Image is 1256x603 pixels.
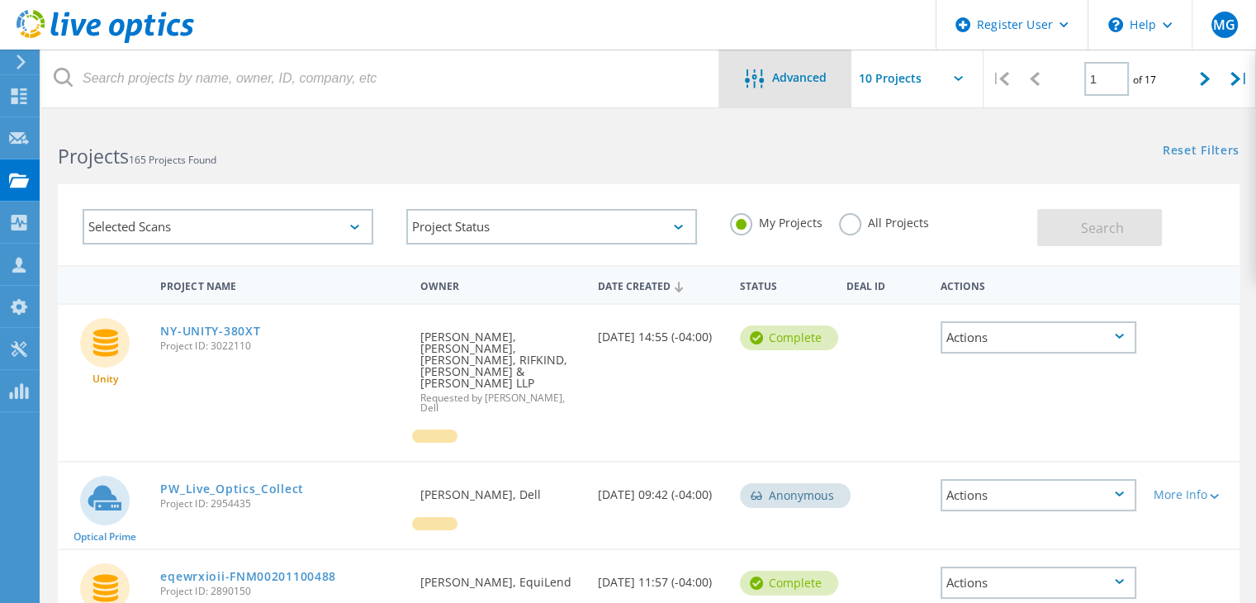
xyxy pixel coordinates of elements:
[1081,219,1124,237] span: Search
[160,483,303,495] a: PW_Live_Optics_Collect
[152,269,412,300] div: Project Name
[420,393,581,413] span: Requested by [PERSON_NAME], Dell
[740,483,851,508] div: Anonymous
[58,143,129,169] b: Projects
[160,571,336,582] a: eqewrxioii-FNM00201100488
[837,269,931,300] div: Deal Id
[412,463,590,517] div: [PERSON_NAME], Dell
[1153,489,1230,501] div: More Info
[92,374,118,384] span: Unity
[932,269,1145,300] div: Actions
[73,532,136,542] span: Optical Prime
[590,269,732,301] div: Date Created
[41,50,720,107] input: Search projects by name, owner, ID, company, etc
[1108,17,1123,32] svg: \n
[740,325,838,350] div: Complete
[740,571,838,596] div: Complete
[83,209,373,245] div: Selected Scans
[772,72,827,83] span: Advanced
[160,586,404,596] span: Project ID: 2890150
[1222,50,1256,108] div: |
[1163,145,1239,159] a: Reset Filters
[590,305,732,359] div: [DATE] 14:55 (-04:00)
[1133,73,1156,87] span: of 17
[160,499,404,509] span: Project ID: 2954435
[590,463,732,517] div: [DATE] 09:42 (-04:00)
[1037,209,1162,246] button: Search
[412,305,590,430] div: [PERSON_NAME], [PERSON_NAME], [PERSON_NAME], RIFKIND, [PERSON_NAME] & [PERSON_NAME] LLP
[941,567,1137,599] div: Actions
[17,35,194,46] a: Live Optics Dashboard
[406,209,697,245] div: Project Status
[983,50,1017,108] div: |
[941,479,1137,511] div: Actions
[941,321,1137,354] div: Actions
[129,153,216,167] span: 165 Projects Found
[732,269,838,300] div: Status
[1213,18,1235,31] span: MG
[160,341,404,351] span: Project ID: 3022110
[839,213,929,229] label: All Projects
[412,269,590,300] div: Owner
[160,325,260,337] a: NY-UNITY-380XT
[730,213,822,229] label: My Projects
